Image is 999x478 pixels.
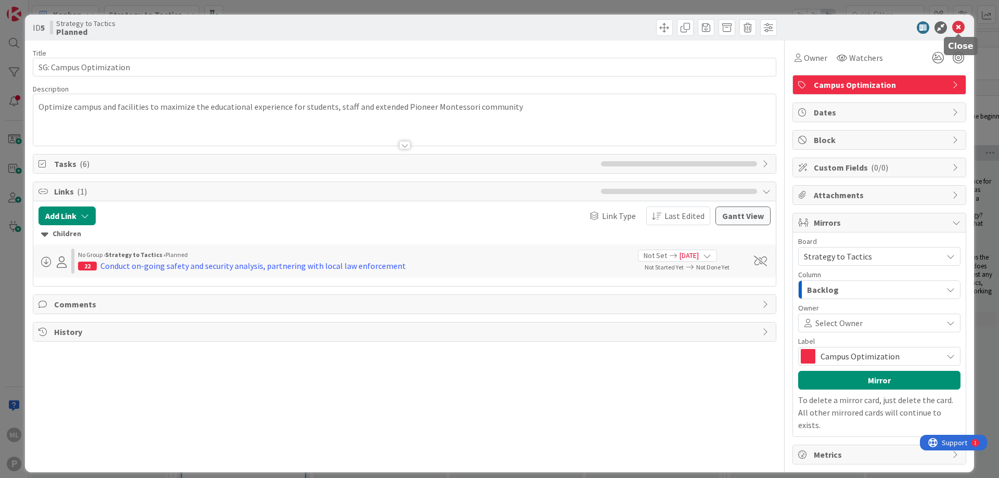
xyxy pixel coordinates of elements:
span: Tasks [54,158,596,170]
span: Campus Optimization [814,79,947,91]
span: ( 6 ) [80,159,89,169]
span: Description [33,84,69,94]
label: Title [33,48,46,58]
span: Support [22,2,47,14]
span: Column [798,271,821,278]
b: 5 [41,22,45,33]
span: Campus Optimization [821,349,937,364]
span: Not Set [644,250,667,261]
button: Backlog [798,280,960,299]
span: ( 0/0 ) [871,162,888,173]
p: To delete a mirror card, just delete the card. All other mirrored cards will continue to exists. [798,394,960,431]
span: Backlog [807,283,839,296]
span: Block [814,134,947,146]
div: 1 [54,4,57,12]
span: No Group › [78,251,105,259]
span: Last Edited [664,210,705,222]
div: 22 [78,262,97,270]
span: Dates [814,106,947,119]
button: Last Edited [646,206,710,225]
h5: Close [948,41,974,51]
button: Gantt View [715,206,771,225]
span: [DATE] [680,250,699,261]
div: Conduct on-going safety and security analysis, partnering with local law enforcement [100,260,406,272]
span: Not Started Yet [645,263,684,271]
span: ( 1 ) [77,186,87,197]
b: Planned [56,28,116,36]
span: Metrics [814,448,947,461]
span: Owner [798,304,819,312]
span: Strategy to Tactics [804,251,872,262]
button: Add Link [39,206,96,225]
span: Not Done Yet [696,263,729,271]
span: Strategy to Tactics [56,19,116,28]
p: Optimize campus and facilities to maximize the educational experience for students, staff and ext... [39,101,771,113]
span: Custom Fields [814,161,947,174]
span: Planned [165,251,188,259]
span: Label [798,338,815,345]
span: Owner [804,51,827,64]
button: Mirror [798,371,960,390]
span: ID [33,21,45,34]
span: Mirrors [814,216,947,229]
span: History [54,326,757,338]
input: type card name here... [33,58,776,76]
span: Watchers [849,51,883,64]
span: Attachments [814,189,947,201]
b: Strategy to Tactics › [105,251,165,259]
span: Comments [54,298,757,311]
span: Links [54,185,596,198]
span: Select Owner [815,317,863,329]
span: Link Type [602,210,636,222]
div: Children [41,228,768,240]
span: Board [798,238,817,245]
